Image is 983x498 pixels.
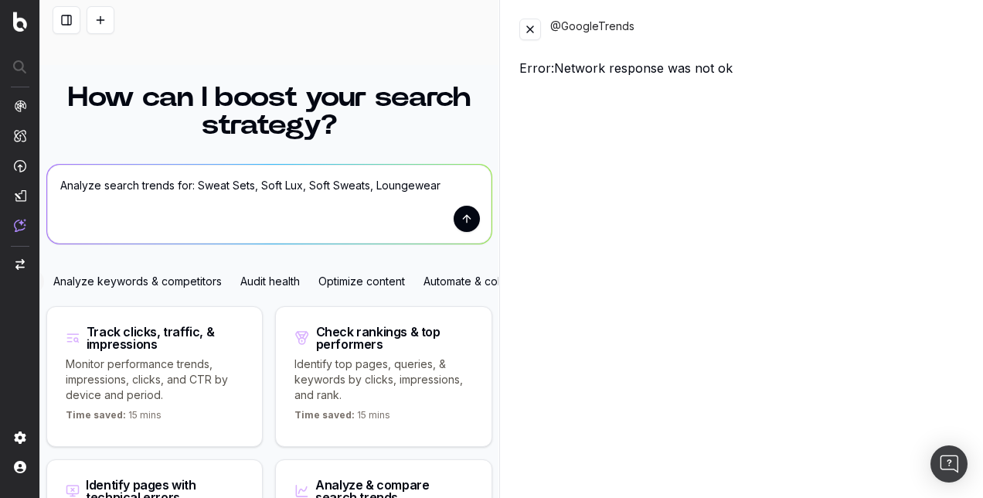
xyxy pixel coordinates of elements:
[14,159,26,172] img: Activation
[66,356,243,403] p: Monitor performance trends, impressions, clicks, and CTR by device and period.
[13,12,27,32] img: Botify logo
[14,129,26,142] img: Intelligence
[44,269,231,294] div: Analyze keywords & competitors
[14,189,26,202] img: Studio
[414,269,552,294] div: Automate & collaborate
[309,269,414,294] div: Optimize content
[66,409,162,428] p: 15 mins
[46,84,492,139] h1: How can I boost your search strategy?
[294,409,390,428] p: 15 mins
[87,326,244,350] div: Track clicks, traffic, & impressions
[294,409,355,421] span: Time saved:
[14,461,26,473] img: My account
[47,165,491,244] textarea: Analyze search trends for: Sweat Sets, Soft Lux, Soft Sweats, Loungewear
[66,409,126,421] span: Time saved:
[519,59,964,77] div: Error: Network response was not ok
[14,431,26,444] img: Setting
[14,219,26,232] img: Assist
[550,19,964,40] div: @GoogleTrends
[14,100,26,112] img: Analytics
[930,445,968,483] div: Open Intercom Messenger
[15,259,25,270] img: Switch project
[294,356,472,403] p: Identify top pages, queries, & keywords by clicks, impressions, and rank.
[231,269,309,294] div: Audit health
[316,326,473,350] div: Check rankings & top performers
